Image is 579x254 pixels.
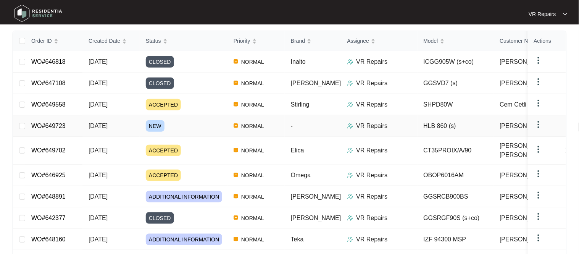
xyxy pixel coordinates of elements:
[146,234,222,245] span: ADDITIONAL INFORMATION
[500,171,550,180] span: [PERSON_NAME]
[356,57,388,66] p: VR Repairs
[347,172,353,178] img: Assigner Icon
[534,233,543,243] img: dropdown arrow
[356,192,388,201] p: VR Repairs
[31,236,66,243] a: WO#648160
[347,80,353,86] img: Assigner Icon
[534,212,543,221] img: dropdown arrow
[341,31,418,51] th: Assignee
[356,235,388,244] p: VR Repairs
[89,101,108,108] span: [DATE]
[89,172,108,178] span: [DATE]
[234,123,238,128] img: Vercel Logo
[500,37,539,45] span: Customer Name
[534,99,543,108] img: dropdown arrow
[285,31,341,51] th: Brand
[31,123,66,129] a: WO#649723
[500,121,550,131] span: [PERSON_NAME]
[234,148,238,152] img: Vercel Logo
[31,37,52,45] span: Order ID
[500,214,550,223] span: [PERSON_NAME]
[347,236,353,243] img: Assigner Icon
[418,31,494,51] th: Model
[291,37,305,45] span: Brand
[146,99,181,110] span: ACCEPTED
[500,79,550,88] span: [PERSON_NAME]
[146,78,174,89] span: CLOSED
[89,236,108,243] span: [DATE]
[146,56,174,68] span: CLOSED
[146,120,165,132] span: NEW
[291,80,341,86] span: [PERSON_NAME]
[238,121,267,131] span: NORMAL
[529,10,556,18] p: VR Repairs
[356,121,388,131] p: VR Repairs
[238,146,267,155] span: NORMAL
[238,171,267,180] span: NORMAL
[89,58,108,65] span: [DATE]
[418,186,494,207] td: GGSRCB900BS
[534,145,543,154] img: dropdown arrow
[418,51,494,73] td: ICGG905W (s+co)
[31,193,66,200] a: WO#648891
[418,207,494,229] td: GGSRGF90S (s+co)
[500,100,527,109] span: Cem Cetli
[234,194,238,199] img: Vercel Logo
[500,235,550,244] span: [PERSON_NAME]
[356,171,388,180] p: VR Repairs
[31,147,66,154] a: WO#649702
[534,120,543,129] img: dropdown arrow
[291,101,310,108] span: Stirling
[146,37,161,45] span: Status
[89,123,108,129] span: [DATE]
[534,56,543,65] img: dropdown arrow
[234,173,238,177] img: Vercel Logo
[291,172,311,178] span: Omega
[356,100,388,109] p: VR Repairs
[418,165,494,186] td: OBOP6016AM
[146,191,222,202] span: ADDITIONAL INFORMATION
[347,102,353,108] img: Assigner Icon
[418,94,494,115] td: SHPD80W
[347,215,353,221] img: Assigner Icon
[534,191,543,200] img: dropdown arrow
[418,137,494,165] td: CT35PROIX/A/90
[347,123,353,129] img: Assigner Icon
[31,172,66,178] a: WO#646925
[238,100,267,109] span: NORMAL
[500,141,560,160] span: [PERSON_NAME] [PERSON_NAME]
[234,37,250,45] span: Priority
[494,31,570,51] th: Customer Name
[31,101,66,108] a: WO#649558
[291,193,341,200] span: [PERSON_NAME]
[234,59,238,64] img: Vercel Logo
[534,77,543,86] img: dropdown arrow
[31,58,66,65] a: WO#646818
[291,123,293,129] span: -
[238,57,267,66] span: NORMAL
[356,214,388,223] p: VR Repairs
[356,146,388,155] p: VR Repairs
[140,31,227,51] th: Status
[291,58,306,65] span: Inalto
[25,31,82,51] th: Order ID
[238,214,267,223] span: NORMAL
[234,102,238,107] img: Vercel Logo
[500,192,550,201] span: [PERSON_NAME]
[347,147,353,154] img: Assigner Icon
[31,80,66,86] a: WO#647108
[89,193,108,200] span: [DATE]
[563,12,568,16] img: dropdown arrow
[347,37,369,45] span: Assignee
[238,235,267,244] span: NORMAL
[146,170,181,181] span: ACCEPTED
[89,37,120,45] span: Created Date
[291,215,341,221] span: [PERSON_NAME]
[356,79,388,88] p: VR Repairs
[227,31,285,51] th: Priority
[234,237,238,241] img: Vercel Logo
[89,215,108,221] span: [DATE]
[234,215,238,220] img: Vercel Logo
[418,229,494,250] td: IZF 94300 MSP
[146,212,174,224] span: CLOSED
